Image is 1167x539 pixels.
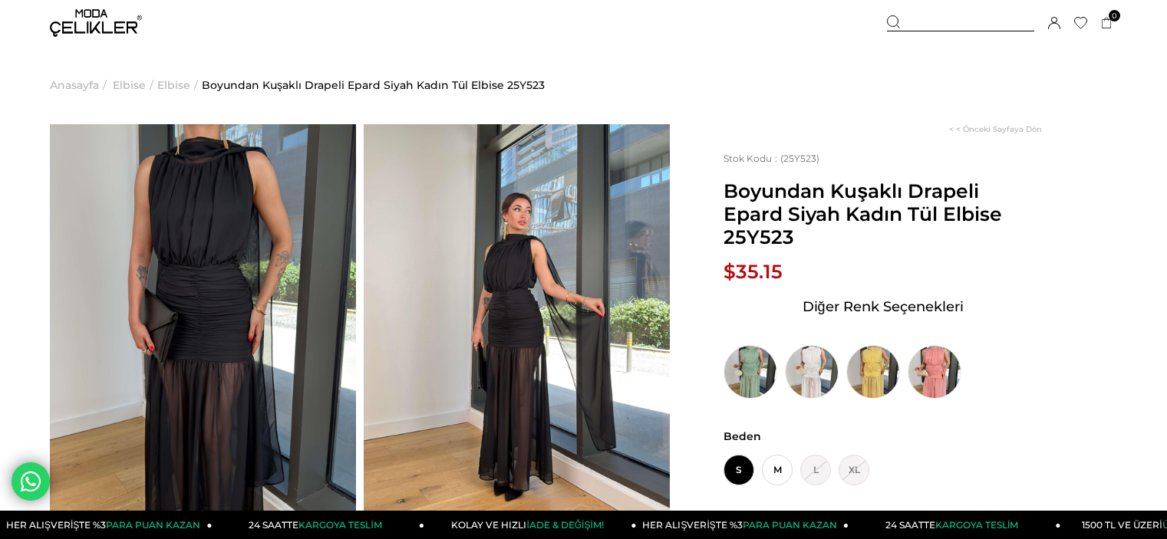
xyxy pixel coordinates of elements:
[935,519,1018,531] span: KARGOYA TESLİM
[846,345,900,399] img: Boyundan Kuşaklı Drapeli Epard Sarı Kadın Tül Elbise 25Y523
[157,46,202,124] li: >
[113,46,146,124] a: Elbise
[849,511,1061,539] a: 24 SAATTEKARGOYA TESLİM
[724,429,1042,443] span: Beden
[908,345,961,399] img: Boyundan Kuşaklı Drapeli Epard Pudra Kadın Tül Elbise 25Y523
[1109,10,1120,21] span: 0
[50,46,110,124] li: >
[785,345,839,399] img: Boyundan Kuşaklı Drapeli Epard Beyaz Kadın Tül Elbise 25Y523
[157,46,190,124] a: Elbise
[526,519,603,531] span: İADE & DEĞİŞİM!
[743,519,837,531] span: PARA PUAN KAZAN
[949,124,1042,134] a: < < Önceki Sayfaya Dön
[50,9,142,37] img: logo
[50,124,356,532] img: Epard elbise 25Y523
[50,46,99,124] a: Anasayfa
[424,511,637,539] a: KOLAY VE HIZLIİADE & DEĞİŞİM!
[724,153,819,164] span: (25Y523)
[364,124,670,532] img: Epard elbise 25Y523
[762,455,793,485] span: M
[113,46,157,124] li: >
[202,46,545,124] a: Boyundan Kuşaklı Drapeli Epard Siyah Kadın Tül Elbise 25Y523
[724,179,1042,248] span: Boyundan Kuşaklı Drapeli Epard Siyah Kadın Tül Elbise 25Y523
[724,455,754,485] span: S
[803,294,964,319] span: Diğer Renk Seçenekleri
[724,260,783,283] span: $35.15
[298,519,381,531] span: KARGOYA TESLİM
[637,511,849,539] a: HER ALIŞVERİŞTE %3PARA PUAN KAZAN
[106,519,200,531] span: PARA PUAN KAZAN
[213,511,425,539] a: 24 SAATTEKARGOYA TESLİM
[839,455,869,485] span: XL
[724,153,780,164] span: Stok Kodu
[1101,18,1113,29] a: 0
[800,455,831,485] span: L
[724,345,777,399] img: Boyundan Kuşaklı Drapeli Epard Mint Kadın Tül Elbise 25Y523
